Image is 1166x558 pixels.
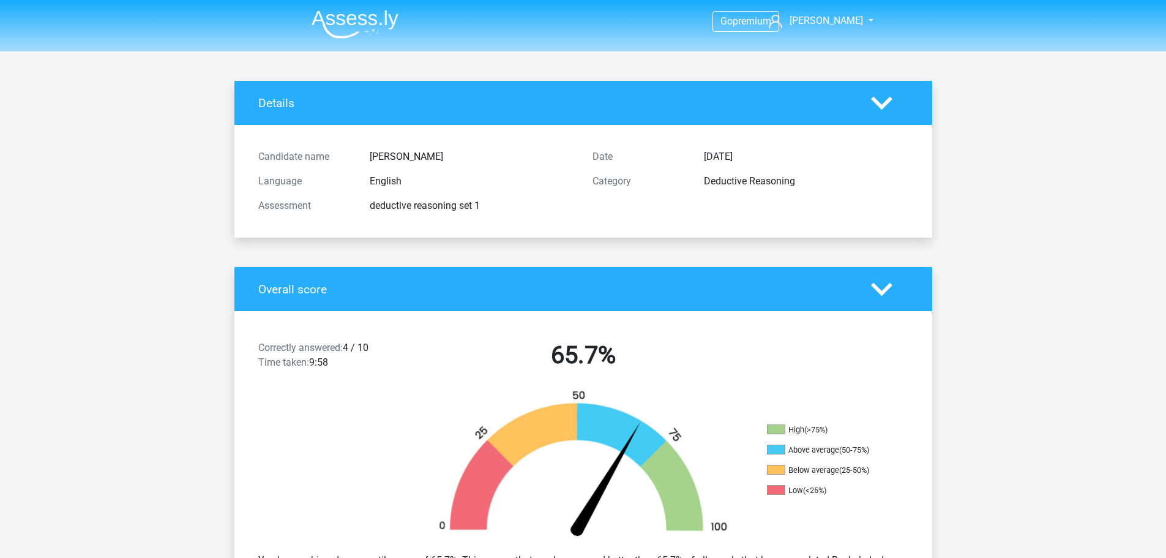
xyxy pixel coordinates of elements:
[583,174,695,189] div: Category
[312,10,398,39] img: Assessly
[767,445,889,456] li: Above average
[767,485,889,496] li: Low
[733,15,771,27] span: premium
[767,424,889,435] li: High
[713,13,779,29] a: Gopremium
[249,341,416,375] div: 4 / 10 9:58
[839,466,869,475] div: (25-50%)
[720,15,733,27] span: Go
[361,198,583,213] div: deductive reasoning set 1
[695,174,917,189] div: Deductive Reasoning
[258,96,853,110] h4: Details
[249,149,361,164] div: Candidate name
[249,174,361,189] div: Language
[790,15,863,26] span: [PERSON_NAME]
[258,282,853,296] h4: Overall score
[803,486,826,495] div: (<25%)
[258,342,343,353] span: Correctly answered:
[249,198,361,213] div: Assessment
[258,356,309,368] span: Time taken:
[361,149,583,164] div: [PERSON_NAME]
[583,149,695,164] div: Date
[418,390,749,543] img: 66.dc6dcb070e7e.png
[425,341,741,370] h2: 65.7%
[361,174,583,189] div: English
[839,445,869,454] div: (50-75%)
[767,465,889,476] li: Below average
[695,149,917,164] div: [DATE]
[764,13,864,28] a: [PERSON_NAME]
[804,425,828,434] div: (>75%)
